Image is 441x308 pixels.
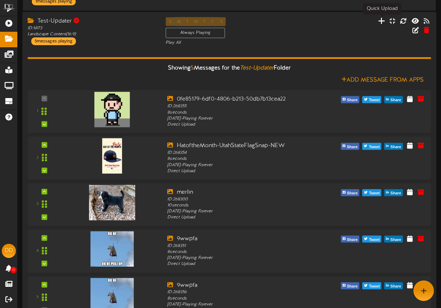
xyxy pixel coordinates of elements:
div: DD [2,244,16,258]
div: Direct Upload [167,261,325,267]
span: Share [389,97,403,104]
div: Direct Upload [167,168,325,174]
div: merlin [167,188,325,197]
button: Share [384,236,403,243]
div: [DATE] - Playing Forever [167,116,325,122]
div: Test-Updater [28,17,155,25]
button: Add Message From Apps [339,76,426,85]
span: Share [346,143,359,151]
div: ID: 268351 8 seconds [167,243,325,255]
button: Tweet [362,189,381,197]
img: 36863c43-9473-401c-9fe4-62ff7dc24b05.png [102,139,122,174]
button: Share [341,282,360,289]
div: [DATE] - Playing Forever [167,302,325,308]
button: Tweet [362,96,381,103]
button: Share [341,189,360,197]
span: Tweet [367,190,381,198]
img: 718c1e40-edbc-4de1-953a-1f11dd4e8bd5.png [94,92,130,127]
button: Share [341,143,360,150]
button: Share [341,96,360,103]
button: Tweet [362,143,381,150]
span: Share [389,190,403,198]
div: HatoftheMonth-UtahStateFlagSnap-NEW [167,142,325,150]
div: Play All [166,40,293,46]
button: Share [384,96,403,103]
span: Share [346,97,359,104]
img: 616a109d-8816-4b5f-a02c-fd4d27719260.jpg [91,231,134,267]
div: [DATE] - Playing Forever [167,162,325,168]
div: 9wwpfa [167,282,325,290]
span: Tweet [367,97,381,104]
div: ID: 268300 10 seconds [167,197,325,209]
img: a9077e51-b487-4a6a-8d1f-ce9e9aea8fad.png [89,185,135,220]
div: Always Playing [166,28,225,38]
span: Tweet [367,236,381,244]
button: Tweet [362,236,381,243]
div: 5 messages playing [31,37,76,45]
div: [DATE] - Playing Forever [167,209,325,215]
span: 0 [10,267,17,273]
div: Direct Upload [167,215,325,221]
div: 9wwpfa [167,235,325,243]
div: ID: 268356 8 seconds [167,290,325,302]
span: Tweet [367,143,381,151]
button: Share [384,143,403,150]
button: Share [384,189,403,197]
button: Tweet [362,282,381,289]
div: ID: 268355 8 seconds [167,104,325,116]
span: Tweet [367,283,381,290]
span: 5 [191,65,194,72]
div: Direct Upload [167,122,325,128]
span: Share [389,143,403,151]
span: Share [346,283,359,290]
div: Showing Messages for the Folder [22,61,436,76]
span: Share [346,236,359,244]
button: Share [341,236,360,243]
div: ID: 14173 Landscape Content ( 16:9 ) [28,25,155,37]
span: Share [346,190,359,198]
div: [DATE] - Playing Forever [167,255,325,261]
span: Share [389,236,403,244]
div: 0fe85179-6df0-4806-b213-50db7b13cea22 [167,96,325,104]
i: Test-Updater [240,65,274,72]
div: ID: 268354 8 seconds [167,150,325,162]
span: Share [389,283,403,290]
button: Share [384,282,403,289]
